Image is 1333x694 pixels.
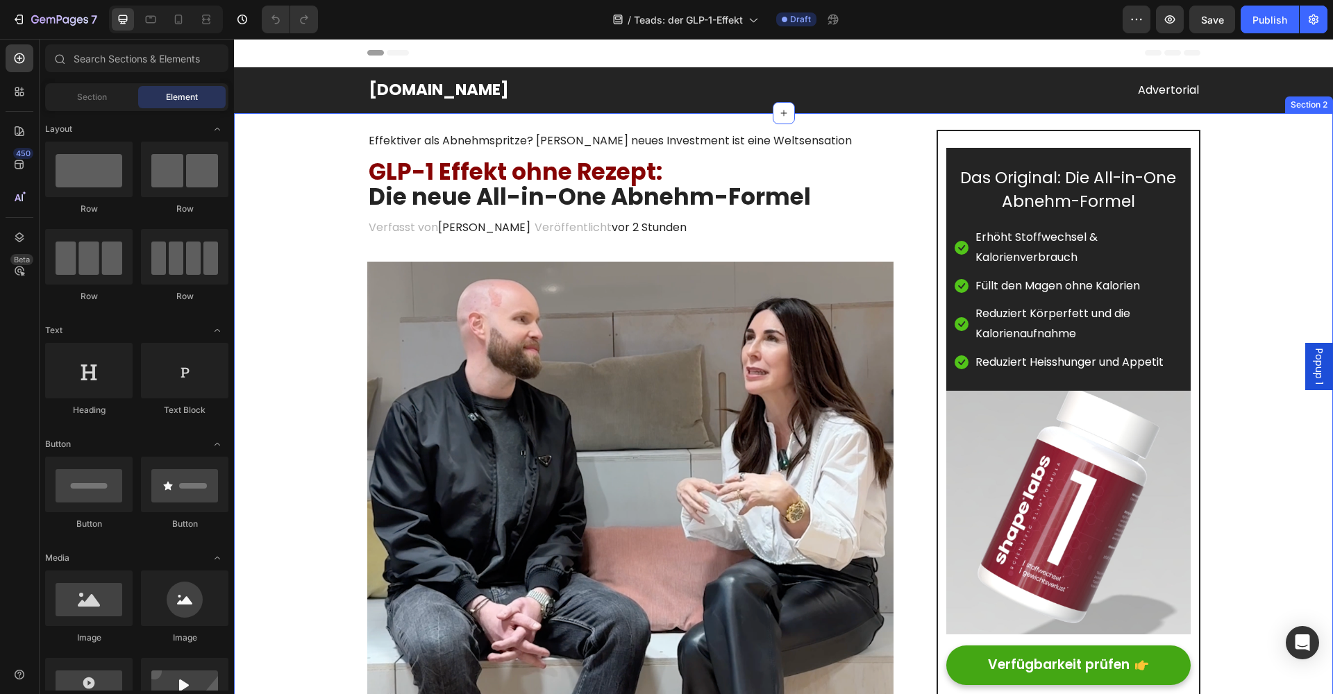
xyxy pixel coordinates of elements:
[141,290,228,303] div: Row
[6,6,103,33] button: 7
[45,632,133,644] div: Image
[135,179,296,199] p: Verfasst von
[301,179,453,199] p: Veröffentlicht
[166,91,198,103] span: Element
[712,352,956,595] img: Alt Image
[135,117,428,149] span: GLP-1 Effekt ohne Rezept:
[141,404,228,416] div: Text Block
[1241,6,1299,33] button: Publish
[234,39,1333,694] iframe: Design area
[91,11,97,28] p: 7
[1078,310,1092,346] span: Popup 1
[45,404,133,416] div: Heading
[741,265,946,305] p: Reduziert Körperfett und die Kalorienaufnahme
[378,180,453,196] span: vor 2 Stunden
[141,203,228,215] div: Row
[206,433,228,455] span: Toggle open
[204,180,296,196] span: [PERSON_NAME]
[1252,12,1287,27] div: Publish
[45,552,69,564] span: Media
[741,189,946,229] p: Erhöht Stoffwechsel & Kalorienverbrauch
[77,91,107,103] span: Section
[754,618,896,635] p: Verfügbarkeit prüfen
[712,607,956,646] a: Verfügbarkeit prüfen
[1189,6,1235,33] button: Save
[141,632,228,644] div: Image
[45,290,133,303] div: Row
[45,44,228,72] input: Search Sections & Elements
[714,653,955,673] p: ✔️ 30-Tage-Geld-zurück-Garantie
[206,118,228,140] span: Toggle open
[262,6,318,33] div: Undo/Redo
[45,203,133,215] div: Row
[45,518,133,530] div: Button
[45,438,71,450] span: Button
[45,123,72,135] span: Layout
[1201,14,1224,26] span: Save
[790,13,811,26] span: Draft
[133,119,660,173] h2: Die neue All-in-One Abnehm-Formel
[741,314,930,334] p: Reduziert Heisshunger und Appetit
[133,40,550,63] h2: [DOMAIN_NAME]
[741,237,906,257] p: Füllt den Magen ohne Kalorien
[206,547,228,569] span: Toggle open
[13,148,33,159] div: 450
[712,352,956,595] a: Image Title
[634,12,743,27] span: Teads: der GLP-1-Effekt
[206,319,228,341] span: Toggle open
[1054,60,1096,72] div: Section 2
[135,94,618,110] span: Effektiver als Abnehmspritze? [PERSON_NAME] neues Investment ist eine Weltsensation
[551,42,965,62] p: Advertorial
[628,12,631,27] span: /
[10,254,33,265] div: Beta
[141,518,228,530] div: Button
[721,126,948,176] h2: Das Original: Die All-in-One Abnehm-Formel
[45,324,62,337] span: Text
[1286,626,1319,659] div: Open Intercom Messenger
